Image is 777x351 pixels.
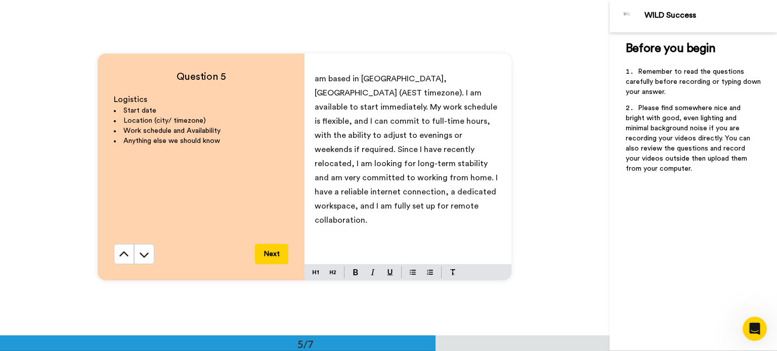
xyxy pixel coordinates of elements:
span: Remember to read the questions carefully before recording or typing down your answer. [626,68,763,95]
img: numbered-block.svg [427,268,433,276]
img: clear-format.svg [450,269,456,275]
span: Logistics [114,95,147,104]
div: 5/7 [281,337,330,351]
span: Anything else we should know [123,137,220,144]
span: Location (city/ timezone) [123,117,206,124]
img: italic-mark.svg [371,269,375,275]
img: underline-mark.svg [387,269,393,275]
img: bold-mark.svg [353,269,358,275]
span: am based in [GEOGRAPHIC_DATA], [GEOGRAPHIC_DATA] (AEST timezone). I am available to start immedia... [315,75,500,224]
img: heading-two-block.svg [330,268,336,276]
span: Work schedule and Availability [123,127,221,134]
img: bulleted-block.svg [410,268,416,276]
img: Profile Image [615,4,639,28]
img: heading-one-block.svg [313,268,319,276]
iframe: Intercom live chat [743,317,767,341]
h4: Question 5 [114,70,288,84]
div: WILD Success [644,11,776,20]
span: Before you begin [626,42,715,55]
span: Please find somewhere nice and bright with good, even lighting and minimal background noise if yo... [626,105,752,172]
span: Start date [123,107,156,114]
button: Next [255,244,288,264]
